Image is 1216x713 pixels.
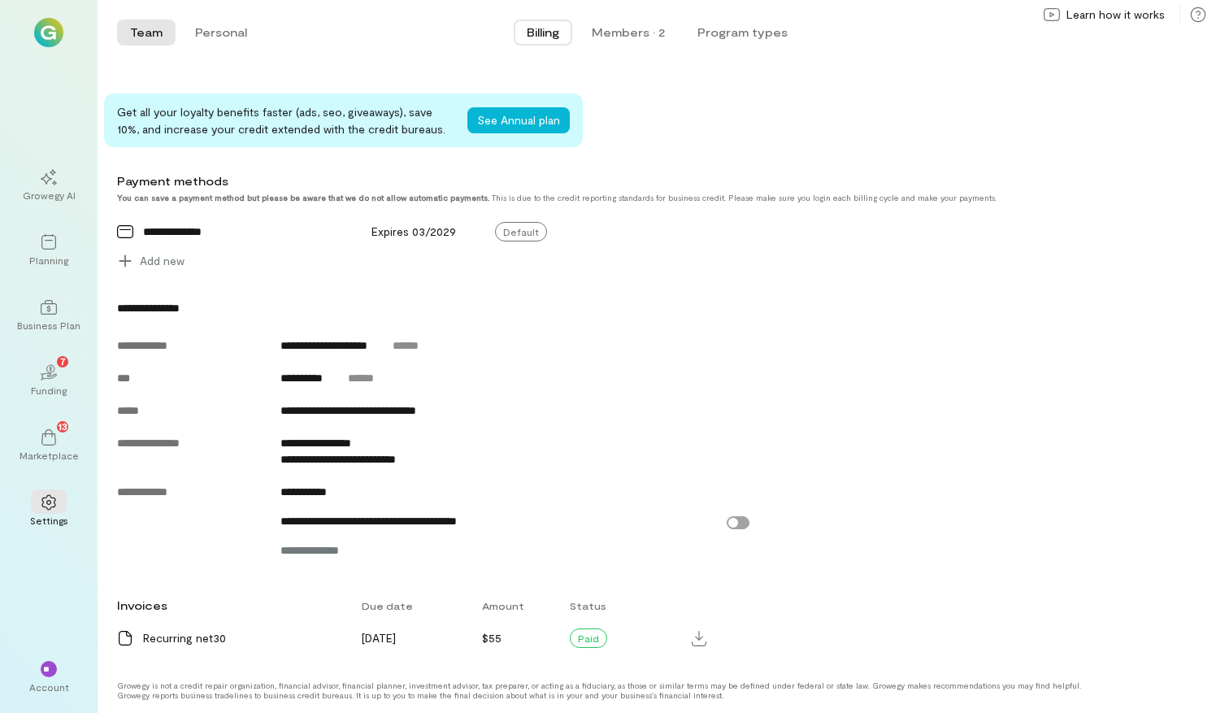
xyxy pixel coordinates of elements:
[117,103,454,137] div: Get all your loyalty benefits faster (ads, seo, giveaways), save 10%, and increase your credit ex...
[17,319,80,332] div: Business Plan
[107,589,352,622] div: Invoices
[20,481,78,540] a: Settings
[20,449,79,462] div: Marketplace
[143,630,342,646] div: Recurring net30
[117,20,176,46] button: Team
[467,107,570,133] button: See Annual plan
[560,591,686,620] div: Status
[29,680,69,693] div: Account
[352,591,471,620] div: Due date
[31,384,67,397] div: Funding
[570,628,607,648] div: Paid
[472,591,561,620] div: Amount
[29,254,68,267] div: Planning
[514,20,572,46] button: Billing
[20,221,78,280] a: Planning
[182,20,260,46] button: Personal
[592,24,665,41] div: Members · 2
[527,24,559,41] span: Billing
[30,514,68,527] div: Settings
[579,20,678,46] button: Members · 2
[60,354,66,368] span: 7
[20,286,78,345] a: Business Plan
[1066,7,1165,23] span: Learn how it works
[495,222,547,241] span: Default
[117,193,489,202] strong: You can save a payment method but please be aware that we do not allow automatic payments.
[117,173,1100,189] div: Payment methods
[20,156,78,215] a: Growegy AI
[362,631,396,645] span: [DATE]
[117,193,1100,202] div: This is due to the credit reporting standards for business credit. Please make sure you login eac...
[482,631,502,645] span: $55
[140,253,185,269] span: Add new
[59,419,67,433] span: 13
[371,224,456,238] span: Expires 03/2029
[23,189,76,202] div: Growegy AI
[20,351,78,410] a: Funding
[20,416,78,475] a: Marketplace
[684,20,801,46] button: Program types
[117,680,1092,700] div: Growegy is not a credit repair organization, financial advisor, financial planner, investment adv...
